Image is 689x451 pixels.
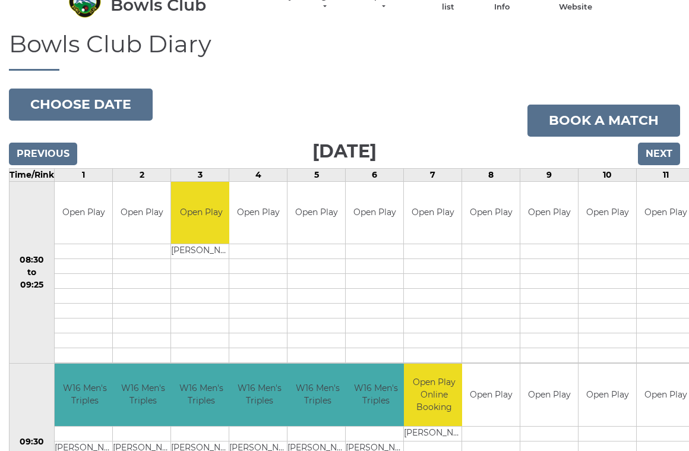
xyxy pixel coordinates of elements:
[9,89,153,121] button: Choose date
[520,182,578,244] td: Open Play
[171,364,231,426] td: W16 Men's Triples
[113,364,173,426] td: W16 Men's Triples
[404,168,462,181] td: 7
[9,31,680,71] h1: Bowls Club Diary
[579,168,637,181] td: 10
[55,182,112,244] td: Open Play
[404,182,462,244] td: Open Play
[404,426,464,441] td: [PERSON_NAME]
[171,244,231,259] td: [PERSON_NAME]
[520,364,578,426] td: Open Play
[346,168,404,181] td: 6
[346,364,406,426] td: W16 Men's Triples
[462,364,520,426] td: Open Play
[462,168,520,181] td: 8
[462,182,520,244] td: Open Play
[287,168,346,181] td: 5
[113,182,170,244] td: Open Play
[579,182,636,244] td: Open Play
[404,364,464,426] td: Open Play Online Booking
[520,168,579,181] td: 9
[287,364,347,426] td: W16 Men's Triples
[579,364,636,426] td: Open Play
[171,182,231,244] td: Open Play
[55,168,113,181] td: 1
[9,143,77,165] input: Previous
[229,168,287,181] td: 4
[10,181,55,364] td: 08:30 to 09:25
[10,168,55,181] td: Time/Rink
[113,168,171,181] td: 2
[527,105,680,137] a: Book a match
[287,182,345,244] td: Open Play
[638,143,680,165] input: Next
[55,364,115,426] td: W16 Men's Triples
[171,168,229,181] td: 3
[229,182,287,244] td: Open Play
[346,182,403,244] td: Open Play
[229,364,289,426] td: W16 Men's Triples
